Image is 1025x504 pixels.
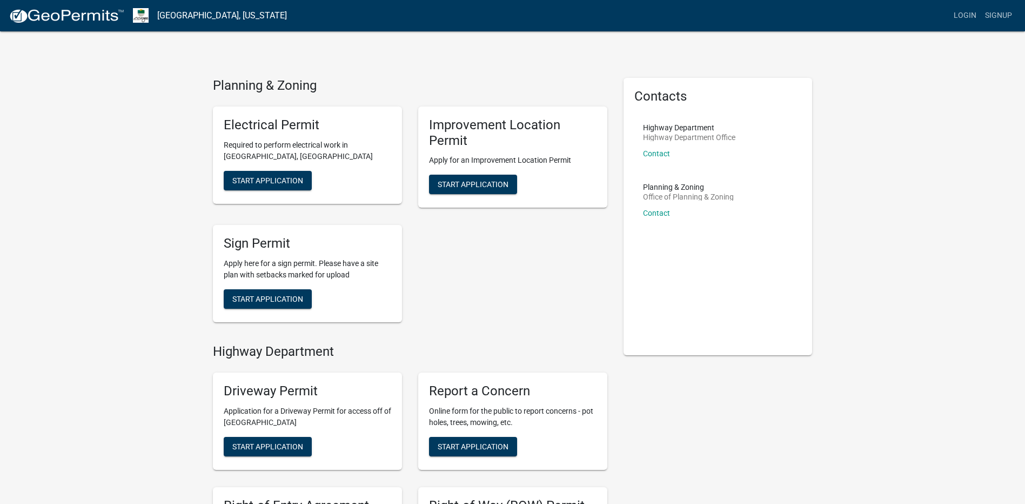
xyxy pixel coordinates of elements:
[157,6,287,25] a: [GEOGRAPHIC_DATA], [US_STATE]
[429,406,597,428] p: Online form for the public to report concerns - pot holes, trees, mowing, etc.
[224,117,391,133] h5: Electrical Permit
[429,117,597,149] h5: Improvement Location Permit
[429,155,597,166] p: Apply for an Improvement Location Permit
[429,383,597,399] h5: Report a Concern
[232,442,303,450] span: Start Application
[224,171,312,190] button: Start Application
[224,383,391,399] h5: Driveway Permit
[634,89,802,104] h5: Contacts
[643,149,670,158] a: Contact
[133,8,149,23] img: Morgan County, Indiana
[224,258,391,281] p: Apply here for a sign permit. Please have a site plan with setbacks marked for upload
[438,180,508,189] span: Start Application
[213,344,607,360] h4: Highway Department
[224,437,312,456] button: Start Application
[429,175,517,194] button: Start Application
[438,442,508,450] span: Start Application
[981,5,1016,26] a: Signup
[949,5,981,26] a: Login
[232,176,303,184] span: Start Application
[232,295,303,303] span: Start Application
[643,209,670,217] a: Contact
[429,437,517,456] button: Start Application
[643,124,735,131] p: Highway Department
[643,183,734,191] p: Planning & Zoning
[643,134,735,141] p: Highway Department Office
[224,236,391,251] h5: Sign Permit
[224,289,312,309] button: Start Application
[224,406,391,428] p: Application for a Driveway Permit for access off of [GEOGRAPHIC_DATA]
[213,78,607,94] h4: Planning & Zoning
[224,140,391,162] p: Required to perform electrical work in [GEOGRAPHIC_DATA], [GEOGRAPHIC_DATA]
[643,193,734,201] p: Office of Planning & Zoning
